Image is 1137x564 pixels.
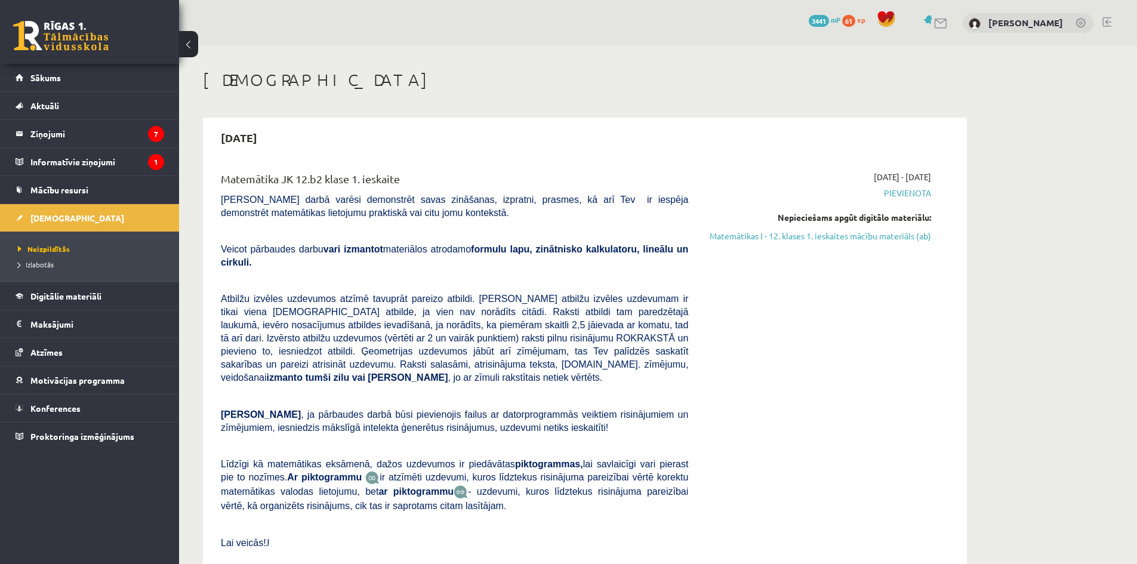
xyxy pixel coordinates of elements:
[365,471,380,485] img: JfuEzvunn4EvwAAAAASUVORK5CYII=
[267,372,303,383] b: izmanto
[16,64,164,91] a: Sākums
[203,70,967,90] h1: [DEMOGRAPHIC_DATA]
[842,15,855,27] span: 61
[16,176,164,204] a: Mācību resursi
[831,15,840,24] span: mP
[515,459,583,469] b: piktogrammas,
[323,244,383,254] b: vari izmantot
[706,187,931,199] span: Pievienota
[209,124,269,152] h2: [DATE]
[706,230,931,242] a: Matemātikas I - 12. klases 1. ieskaites mācību materiāls (ab)
[148,126,164,142] i: 7
[30,291,101,301] span: Digitālie materiāli
[16,366,164,394] a: Motivācijas programma
[16,423,164,450] a: Proktoringa izmēģinājums
[18,244,70,254] span: Neizpildītās
[30,120,164,147] legend: Ziņojumi
[221,171,688,193] div: Matemātika JK 12.b2 klase 1. ieskaite
[988,17,1063,29] a: [PERSON_NAME]
[266,538,270,548] span: J
[221,195,688,218] span: [PERSON_NAME] darbā varēsi demonstrēt savas zināšanas, izpratni, prasmes, kā arī Tev ir iespēja d...
[18,259,167,270] a: Izlabotās
[16,120,164,147] a: Ziņojumi7
[378,486,454,497] b: ar piktogrammu
[809,15,829,27] span: 3441
[16,310,164,338] a: Maksājumi
[30,403,81,414] span: Konferences
[969,18,981,30] img: Sigurds Kozlovskis
[221,409,688,433] span: , ja pārbaudes darbā būsi pievienojis failus ar datorprogrammās veiktiem risinājumiem un zīmējumi...
[18,244,167,254] a: Neizpildītās
[874,171,931,183] span: [DATE] - [DATE]
[16,282,164,310] a: Digitālie materiāli
[842,15,871,24] a: 61 xp
[30,72,61,83] span: Sākums
[30,184,88,195] span: Mācību resursi
[16,204,164,232] a: [DEMOGRAPHIC_DATA]
[16,395,164,422] a: Konferences
[221,459,688,482] span: Līdzīgi kā matemātikas eksāmenā, dažos uzdevumos ir piedāvātas lai savlaicīgi vari pierast pie to...
[30,375,125,386] span: Motivācijas programma
[221,538,266,548] span: Lai veicās!
[30,431,134,442] span: Proktoringa izmēģinājums
[809,15,840,24] a: 3441 mP
[221,409,301,420] span: [PERSON_NAME]
[16,148,164,175] a: Informatīvie ziņojumi1
[221,244,688,267] span: Veicot pārbaudes darbu materiālos atrodamo
[706,211,931,224] div: Nepieciešams apgūt digitālo materiālu:
[30,100,59,111] span: Aktuāli
[30,347,63,357] span: Atzīmes
[18,260,54,269] span: Izlabotās
[221,244,688,267] b: formulu lapu, zinātnisko kalkulatoru, lineālu un cirkuli.
[857,15,865,24] span: xp
[287,472,362,482] b: Ar piktogrammu
[30,212,124,223] span: [DEMOGRAPHIC_DATA]
[30,310,164,338] legend: Maksājumi
[221,294,688,383] span: Atbilžu izvēles uzdevumos atzīmē tavuprāt pareizo atbildi. [PERSON_NAME] atbilžu izvēles uzdevuma...
[454,485,468,499] img: wKvN42sLe3LLwAAAABJRU5ErkJggg==
[305,372,448,383] b: tumši zilu vai [PERSON_NAME]
[16,92,164,119] a: Aktuāli
[13,21,109,51] a: Rīgas 1. Tālmācības vidusskola
[16,338,164,366] a: Atzīmes
[148,154,164,170] i: 1
[221,472,688,497] span: ir atzīmēti uzdevumi, kuros līdztekus risinājuma pareizībai vērtē korektu matemātikas valodas lie...
[30,148,164,175] legend: Informatīvie ziņojumi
